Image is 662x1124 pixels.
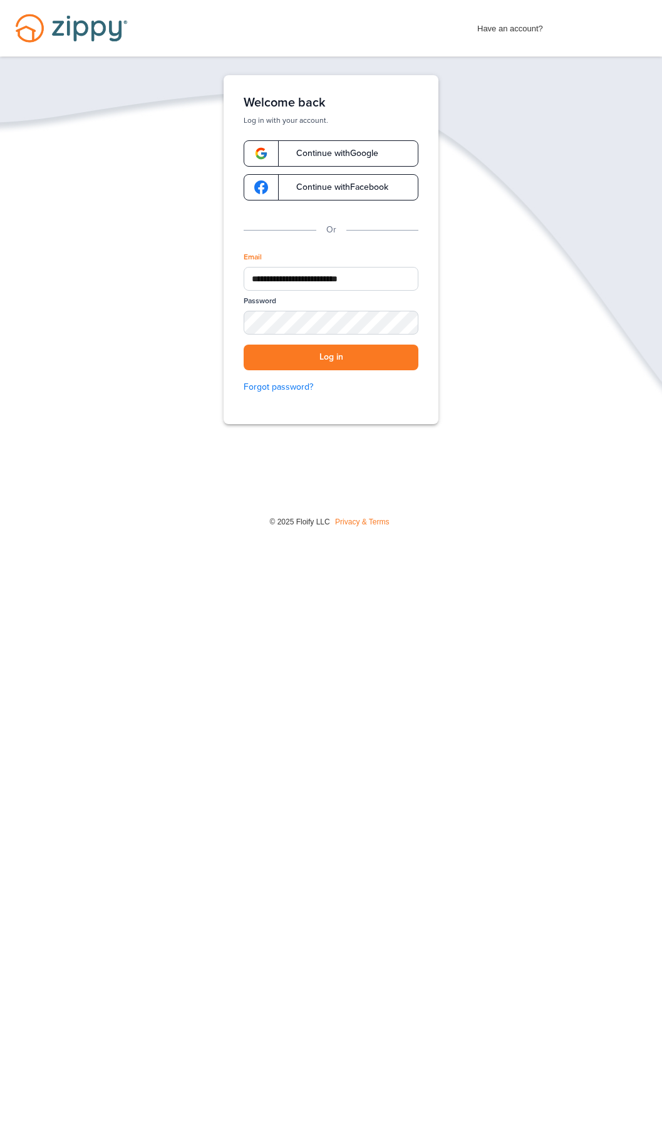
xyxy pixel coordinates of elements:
span: Have an account? [477,16,543,36]
p: Log in with your account. [244,115,418,125]
a: google-logoContinue withGoogle [244,140,418,167]
a: Privacy & Terms [335,518,389,526]
img: google-logo [254,180,268,194]
button: Log in [244,345,418,370]
a: google-logoContinue withFacebook [244,174,418,200]
a: Forgot password? [244,380,418,394]
img: google-logo [254,147,268,160]
span: Continue with Facebook [284,183,388,192]
label: Password [244,296,276,306]
label: Email [244,252,262,263]
span: © 2025 Floify LLC [269,518,329,526]
input: Email [244,267,418,291]
p: Or [326,223,336,237]
h1: Welcome back [244,95,418,110]
input: Password [244,311,418,335]
span: Continue with Google [284,149,378,158]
